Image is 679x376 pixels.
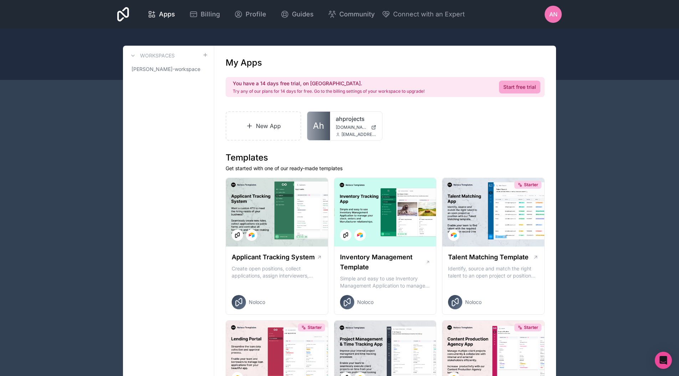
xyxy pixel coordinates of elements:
a: Guides [275,6,319,22]
a: [PERSON_NAME]-workspace [129,63,208,76]
div: Open Intercom Messenger [655,352,672,369]
span: AN [549,10,557,19]
span: Profile [246,9,266,19]
a: Billing [184,6,226,22]
img: Airtable Logo [249,232,254,238]
span: [PERSON_NAME]-workspace [132,66,200,73]
a: Profile [228,6,272,22]
h1: Applicant Tracking System [232,252,315,262]
a: New App [226,111,301,141]
a: Community [322,6,380,22]
p: Identify, source and match the right talent to an open project or position with our Talent Matchi... [448,265,539,279]
a: Start free trial [499,81,540,93]
span: Starter [524,325,538,330]
p: Try any of our plans for 14 days for free. Go to the billing settings of your workspace to upgrade! [233,88,425,94]
p: Create open positions, collect applications, assign interviewers, centralise candidate feedback a... [232,265,322,279]
span: Guides [292,9,314,19]
span: Noloco [465,299,482,306]
a: [DOMAIN_NAME] [336,125,376,130]
span: Noloco [249,299,265,306]
h2: You have a 14 days free trial, on [GEOGRAPHIC_DATA]. [233,80,425,87]
p: Get started with one of our ready-made templates [226,165,545,172]
p: Simple and easy to use Inventory Management Application to manage your stock, orders and Manufact... [340,275,431,289]
span: Apps [159,9,175,19]
h3: Workspaces [140,52,175,59]
span: Noloco [357,299,374,306]
img: Airtable Logo [451,232,457,238]
button: Connect with an Expert [382,9,465,19]
span: Starter [524,182,538,188]
a: Apps [142,6,181,22]
span: [EMAIL_ADDRESS][DOMAIN_NAME] [341,132,376,137]
span: Connect with an Expert [393,9,465,19]
span: Ah [313,120,324,132]
span: [DOMAIN_NAME] [336,125,368,130]
h1: Templates [226,152,545,163]
img: Airtable Logo [357,232,363,238]
h1: Talent Matching Template [448,252,529,262]
a: Workspaces [129,51,175,60]
h1: Inventory Management Template [340,252,426,272]
a: Ah [307,112,330,140]
span: Billing [201,9,220,19]
span: Community [339,9,375,19]
a: ahprojects [336,115,376,123]
h1: My Apps [226,57,262,68]
span: Starter [308,325,322,330]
